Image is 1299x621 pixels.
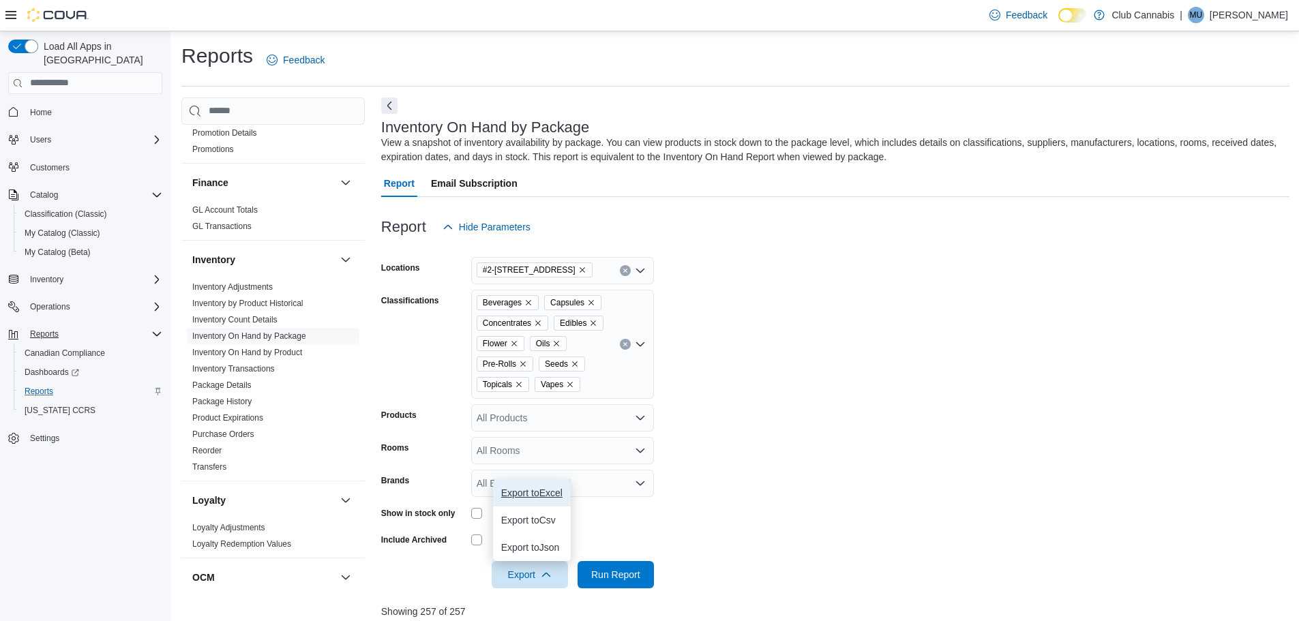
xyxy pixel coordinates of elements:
span: Package History [192,396,252,407]
button: Users [25,132,57,148]
a: Purchase Orders [192,429,254,439]
button: Remove Beverages from selection in this group [524,299,533,307]
button: Open list of options [635,412,646,423]
span: Promotions [192,144,234,155]
span: Loyalty Adjustments [192,522,265,533]
span: Oils [530,336,567,351]
span: Flower [477,336,524,351]
button: Export toCsv [493,506,571,534]
p: [PERSON_NAME] [1210,7,1288,23]
button: Remove Pre-Rolls from selection in this group [519,360,527,368]
span: Concentrates [483,316,531,330]
button: Customers [3,157,168,177]
h3: OCM [192,571,215,584]
a: Inventory by Product Historical [192,299,303,308]
h3: Report [381,219,426,235]
span: Washington CCRS [19,402,162,419]
label: Classifications [381,295,439,306]
span: Inventory Count Details [192,314,278,325]
span: Topicals [483,378,512,391]
img: Cova [27,8,89,22]
button: Open list of options [635,265,646,276]
div: View a snapshot of inventory availability by package. You can view products in stock down to the ... [381,136,1283,164]
h1: Reports [181,42,253,70]
span: Feedback [1006,8,1047,22]
span: Home [30,107,52,118]
span: Customers [30,162,70,173]
a: GL Transactions [192,222,252,231]
span: Topicals [477,377,529,392]
span: My Catalog (Beta) [25,247,91,258]
span: Inventory [25,271,162,288]
p: | [1180,7,1182,23]
h3: Inventory [192,253,235,267]
span: Capsules [544,295,601,310]
button: My Catalog (Beta) [14,243,168,262]
span: Users [25,132,162,148]
div: Inventory [181,279,365,481]
span: Export [500,561,560,588]
button: My Catalog (Classic) [14,224,168,243]
a: Loyalty Redemption Values [192,539,291,549]
button: Inventory [192,253,335,267]
span: Report [384,170,415,197]
button: Open list of options [635,478,646,489]
button: Inventory [338,252,354,268]
button: Home [3,102,168,122]
span: Edibles [554,316,603,331]
a: [US_STATE] CCRS [19,402,101,419]
button: Run Report [578,561,654,588]
label: Include Archived [381,534,447,545]
button: Finance [338,175,354,191]
div: Loyalty [181,519,365,558]
a: Reports [19,383,59,399]
a: Canadian Compliance [19,345,110,361]
button: Remove Vapes from selection in this group [566,380,574,389]
a: Home [25,104,57,121]
button: Remove Topicals from selection in this group [515,380,523,389]
button: Open list of options [635,445,646,456]
button: Remove #2-726 Sydney Ave Kamloops from selection in this group [578,266,586,274]
span: Beverages [483,296,522,309]
button: Open list of options [635,339,646,350]
span: Reorder [192,445,222,456]
label: Products [381,410,417,421]
button: Operations [3,297,168,316]
a: Loyalty Adjustments [192,523,265,532]
span: Pre-Rolls [483,357,516,371]
button: Export toJson [493,534,571,561]
p: Club Cannabis [1111,7,1174,23]
span: Seeds [539,357,585,372]
span: Run Report [591,568,640,581]
span: Settings [25,429,162,446]
span: Catalog [30,190,58,200]
button: Remove Concentrates from selection in this group [534,319,542,327]
span: My Catalog (Classic) [19,225,162,241]
span: Loyalty Redemption Values [192,539,291,549]
h3: Inventory On Hand by Package [381,119,590,136]
span: Export to Csv [501,515,563,526]
span: MU [1190,7,1203,23]
button: Inventory [3,270,168,289]
span: Concentrates [477,316,548,331]
a: Customers [25,160,75,176]
button: Remove Flower from selection in this group [510,339,518,348]
span: Classification (Classic) [25,209,107,219]
a: Inventory Count Details [192,315,278,324]
button: Settings [3,428,168,448]
a: Promotions [192,145,234,154]
label: Brands [381,475,409,486]
span: Inventory by Product Historical [192,298,303,309]
button: OCM [338,569,354,586]
span: Classification (Classic) [19,206,162,222]
span: Catalog [25,187,162,203]
button: Operations [25,299,76,315]
button: Classification (Classic) [14,205,168,224]
span: Customers [25,159,162,176]
h3: Loyalty [192,494,226,507]
span: Load All Apps in [GEOGRAPHIC_DATA] [38,40,162,67]
button: Next [381,97,398,114]
p: Showing 257 of 257 [381,605,1289,618]
span: Flower [483,337,507,350]
button: Finance [192,176,335,190]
